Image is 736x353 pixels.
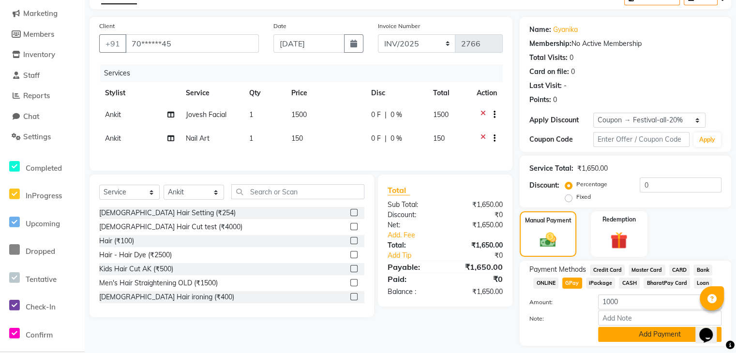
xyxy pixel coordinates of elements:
[525,216,571,225] label: Manual Payment
[186,110,226,119] span: Jovesh Facial
[285,82,365,104] th: Price
[522,298,591,307] label: Amount:
[371,133,381,144] span: 0 F
[249,110,253,119] span: 1
[99,236,134,246] div: Hair (₹100)
[564,81,567,91] div: -
[273,22,286,30] label: Date
[23,71,40,80] span: Staff
[529,265,586,275] span: Payment Methods
[380,240,445,250] div: Total:
[380,200,445,210] div: Sub Total:
[553,25,578,35] a: Gyanika
[590,265,625,276] span: Credit Card
[598,310,721,325] input: Add Note
[605,230,633,251] img: _gift.svg
[529,81,562,91] div: Last Visit:
[445,287,510,297] div: ₹1,650.00
[391,133,402,144] span: 0 %
[522,314,591,323] label: Note:
[644,278,690,289] span: BharatPay Card
[99,222,242,232] div: [DEMOGRAPHIC_DATA] Hair Cut test (₹4000)
[529,39,721,49] div: No Active Membership
[602,215,636,224] label: Redemption
[529,67,569,77] div: Card on file:
[562,278,582,289] span: GPay
[249,134,253,143] span: 1
[695,314,726,343] iframe: chat widget
[529,134,593,145] div: Coupon Code
[2,49,82,60] a: Inventory
[2,29,82,40] a: Members
[693,132,721,147] button: Apply
[380,261,445,273] div: Payable:
[669,265,690,276] span: CARD
[2,70,82,81] a: Staff
[529,115,593,125] div: Apply Discount
[529,25,551,35] div: Name:
[2,90,82,102] a: Reports
[529,163,573,174] div: Service Total:
[529,53,568,63] div: Total Visits:
[26,247,55,256] span: Dropped
[694,278,712,289] span: Loan
[371,110,381,120] span: 0 F
[553,95,557,105] div: 0
[186,134,210,143] span: Nail Art
[433,134,445,143] span: 150
[535,231,561,250] img: _cash.svg
[529,39,571,49] div: Membership:
[23,9,58,18] span: Marketing
[23,91,50,100] span: Reports
[99,292,234,302] div: [DEMOGRAPHIC_DATA] Hair ironing (₹400)
[385,133,387,144] span: |
[380,230,510,240] a: Add. Fee
[99,250,172,260] div: Hair - Hair Dye (₹2500)
[445,240,510,250] div: ₹1,650.00
[576,192,591,201] label: Fixed
[380,273,445,285] div: Paid:
[23,50,55,59] span: Inventory
[105,134,121,143] span: Ankit
[576,180,607,189] label: Percentage
[2,8,82,19] a: Marketing
[365,82,428,104] th: Disc
[529,95,551,105] div: Points:
[598,294,721,309] input: Amount
[2,111,82,122] a: Chat
[26,219,60,228] span: Upcoming
[23,132,51,141] span: Settings
[570,53,573,63] div: 0
[445,210,510,220] div: ₹0
[380,220,445,230] div: Net:
[380,250,456,261] a: Add Tip
[99,82,180,104] th: Stylist
[180,82,243,104] th: Service
[445,200,510,210] div: ₹1,650.00
[2,132,82,143] a: Settings
[99,208,236,218] div: [DEMOGRAPHIC_DATA] Hair Setting (₹254)
[529,180,559,191] div: Discount:
[99,22,115,30] label: Client
[26,302,56,311] span: Check-In
[291,110,307,119] span: 1500
[26,330,53,339] span: Confirm
[26,163,62,173] span: Completed
[445,261,510,273] div: ₹1,650.00
[23,29,54,39] span: Members
[385,110,387,120] span: |
[380,210,445,220] div: Discount:
[99,278,218,288] div: Men's Hair Straightening OLD (₹1500)
[593,132,690,147] input: Enter Offer / Coupon Code
[427,82,471,104] th: Total
[577,163,608,174] div: ₹1,650.00
[231,184,364,199] input: Search or Scan
[456,250,510,261] div: ₹0
[99,264,173,274] div: Kids Hair Cut AK (₹500)
[125,34,259,53] input: Search by Name/Mobile/Email/Code
[388,185,410,195] span: Total
[26,191,62,200] span: InProgress
[445,220,510,230] div: ₹1,650.00
[380,287,445,297] div: Balance :
[291,134,303,143] span: 150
